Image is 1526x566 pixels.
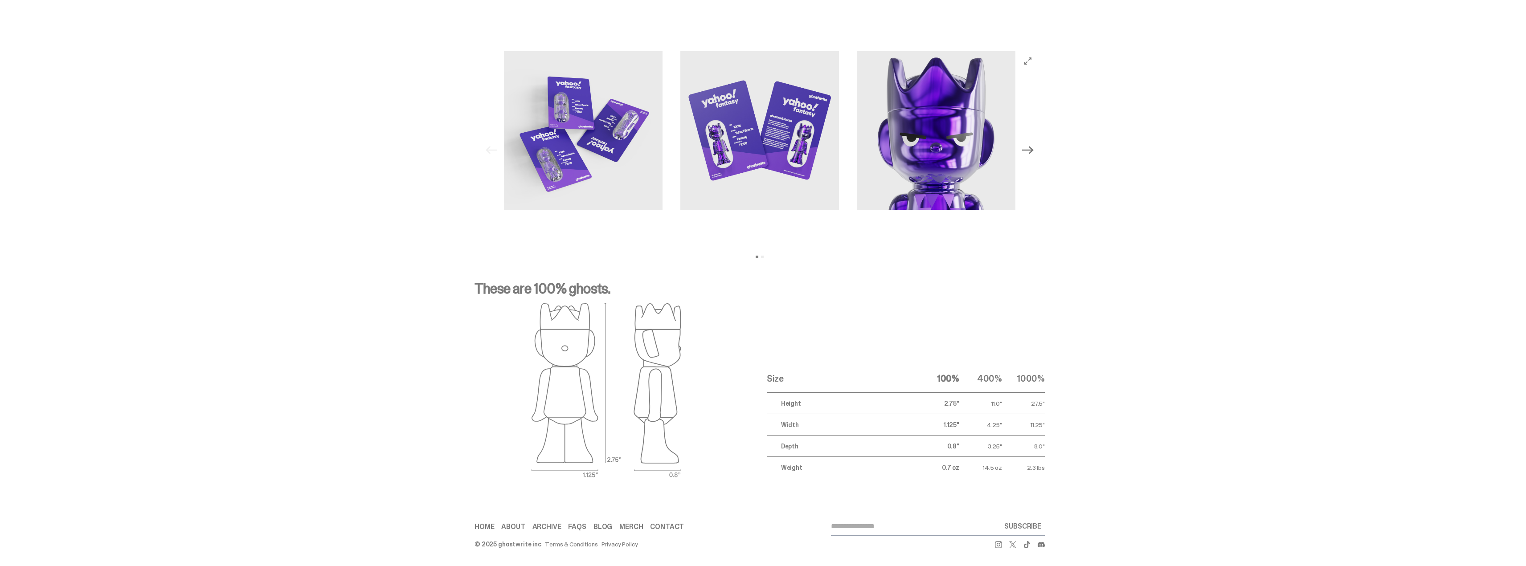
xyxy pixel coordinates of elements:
[475,281,1045,303] p: These are 100% ghosts.
[504,51,663,210] img: Yahoo-MG-1.png
[1002,457,1045,478] td: 2.3 lbs
[916,414,959,436] td: 1.125"
[756,256,758,258] button: View slide 1
[501,523,525,530] a: About
[959,436,1002,457] td: 3.25"
[767,393,916,414] td: Height
[959,393,1002,414] td: 11.0"
[761,256,764,258] button: View slide 2
[1018,140,1038,160] button: Next
[545,541,597,547] a: Terms & Conditions
[1002,393,1045,414] td: 27.5"
[568,523,586,530] a: FAQs
[593,523,612,530] a: Blog
[680,51,839,210] img: Yahoo-MG-2.png
[532,303,681,478] img: ghost outlines spec
[959,414,1002,436] td: 4.25"
[650,523,684,530] a: Contact
[767,457,916,478] td: Weight
[959,364,1002,393] th: 400%
[1023,56,1033,66] button: View full-screen
[601,541,638,547] a: Privacy Policy
[916,393,959,414] td: 2.75"
[959,457,1002,478] td: 14.5 oz
[767,364,916,393] th: Size
[767,436,916,457] td: Depth
[1002,364,1045,393] th: 1000%
[475,541,541,547] div: © 2025 ghostwrite inc
[1001,517,1045,535] button: SUBSCRIBE
[619,523,643,530] a: Merch
[475,523,494,530] a: Home
[916,364,959,393] th: 100%
[916,436,959,457] td: 0.8"
[767,414,916,436] td: Width
[1002,436,1045,457] td: 8.0"
[916,457,959,478] td: 0.7 oz
[1002,414,1045,436] td: 11.25"
[857,51,1015,210] img: Yahoo-MG-3.png
[532,523,561,530] a: Archive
